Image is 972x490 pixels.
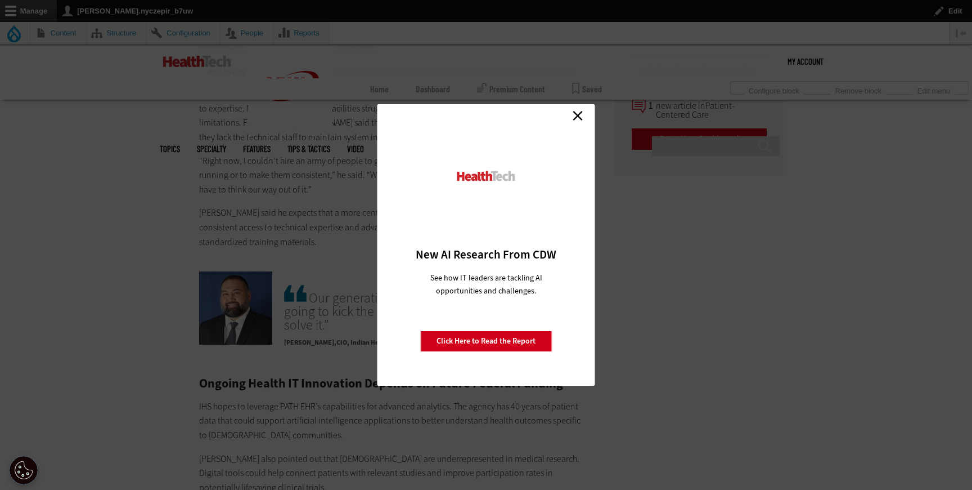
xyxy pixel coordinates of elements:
button: Open Preferences [10,456,38,484]
a: Close [569,107,586,124]
p: See how IT leaders are tackling AI opportunities and challenges. [417,271,556,297]
div: Cookie Settings [10,456,38,484]
a: Click Here to Read the Report [420,331,552,352]
img: HealthTech_0_0.png [456,170,517,182]
h3: New AI Research From CDW [397,247,575,262]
